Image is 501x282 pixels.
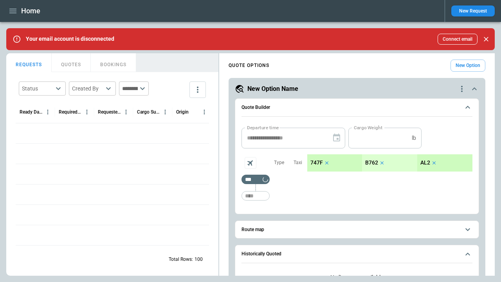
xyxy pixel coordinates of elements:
[98,109,121,115] div: Requested Route
[21,6,40,16] h1: Home
[241,245,472,263] button: Historically Quoted
[137,109,160,115] div: Cargo Summary
[438,34,478,45] button: Connect email
[121,107,131,117] button: Requested Route column menu
[241,128,472,204] div: Quote Builder
[59,109,82,115] div: Required Date & Time (UTC)
[307,154,472,172] div: scrollable content
[365,159,378,166] p: B762
[420,159,430,166] p: AL2
[241,227,264,232] h6: Route map
[241,175,270,184] div: Too short
[91,53,136,72] button: BOOKINGS
[451,60,485,72] button: New Option
[310,159,323,166] p: 747F
[235,84,479,94] button: New Option Namequote-option-actions
[245,157,256,169] span: Aircraft selection
[82,107,92,117] button: Required Date & Time (UTC) column menu
[43,107,53,117] button: Ready Date & Time (UTC) column menu
[72,85,103,92] div: Created By
[169,256,193,263] p: Total Rows:
[294,159,302,166] p: Taxi
[241,105,270,110] h6: Quote Builder
[247,85,298,93] h5: New Option Name
[412,135,416,141] p: lb
[6,53,52,72] button: REQUESTS
[189,81,206,98] button: more
[241,251,281,257] h6: Historically Quoted
[229,64,269,67] h4: QUOTE OPTIONS
[26,36,114,42] p: Your email account is disconnected
[52,53,91,72] button: QUOTES
[451,5,495,16] button: New Request
[160,107,170,117] button: Cargo Summary column menu
[195,256,203,263] p: 100
[241,191,270,201] div: Too short
[481,34,492,45] button: Close
[22,85,53,92] div: Status
[481,31,492,48] div: dismiss
[247,124,279,131] label: Departure time
[199,107,209,117] button: Origin column menu
[241,221,472,239] button: Route map
[176,109,189,115] div: Origin
[354,124,382,131] label: Cargo Weight
[20,109,43,115] div: Ready Date & Time (UTC)
[457,84,467,94] div: quote-option-actions
[274,159,284,166] p: Type
[241,99,472,117] button: Quote Builder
